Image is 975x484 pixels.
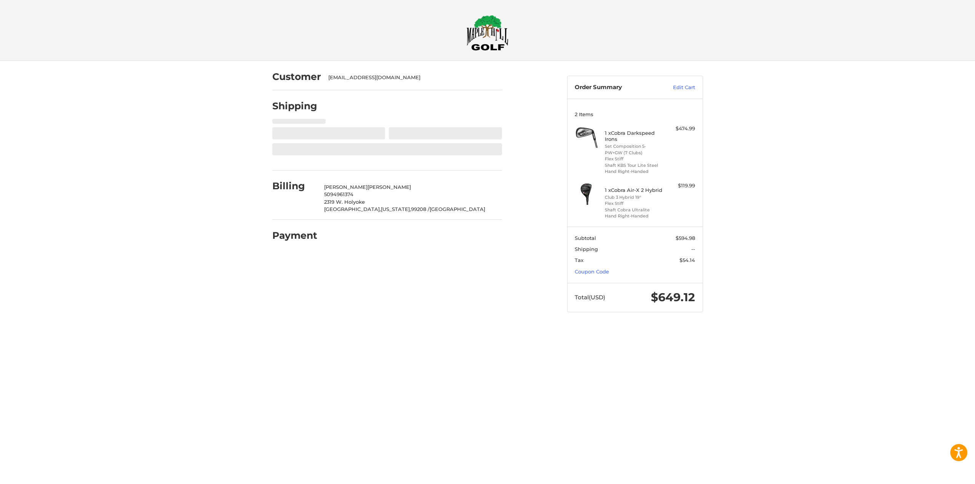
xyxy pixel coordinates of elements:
div: $474.99 [665,125,695,133]
h3: 2 Items [575,111,695,117]
a: Edit Cart [657,84,695,91]
h3: Order Summary [575,84,657,91]
h2: Customer [272,71,321,83]
span: 5094961374 [324,191,353,197]
h2: Billing [272,180,317,192]
h4: 1 x Cobra Air-X 2 Hybrid [605,187,663,193]
span: $54.14 [679,257,695,263]
iframe: Google Customer Reviews [912,463,975,484]
span: [PERSON_NAME] [368,184,411,190]
li: Club 3 Hybrid 19° [605,194,663,201]
span: Tax [575,257,583,263]
li: Hand Right-Handed [605,168,663,175]
h4: 1 x Cobra Darkspeed Irons [605,130,663,142]
img: Maple Hill Golf [467,15,508,51]
span: [US_STATE], [381,206,411,212]
div: $119.99 [665,182,695,190]
span: -- [691,246,695,252]
span: [GEOGRAPHIC_DATA] [430,206,485,212]
div: [EMAIL_ADDRESS][DOMAIN_NAME] [328,74,494,81]
h2: Payment [272,230,317,241]
li: Hand Right-Handed [605,213,663,219]
span: $649.12 [651,290,695,304]
span: Total (USD) [575,294,605,301]
h2: Shipping [272,100,317,112]
li: Shaft Cobra Ultralite [605,207,663,213]
span: [GEOGRAPHIC_DATA], [324,206,381,212]
li: Flex Stiff [605,200,663,207]
span: $594.98 [676,235,695,241]
span: [PERSON_NAME] [324,184,368,190]
li: Shaft KBS Tour Lite Steel [605,162,663,169]
li: Flex Stiff [605,156,663,162]
a: Coupon Code [575,268,609,275]
li: Set Composition 5-PW+GW (7 Clubs) [605,143,663,156]
span: 99208 / [411,206,430,212]
span: Shipping [575,246,598,252]
span: 2319 W. Holyoke [324,199,365,205]
span: Subtotal [575,235,596,241]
